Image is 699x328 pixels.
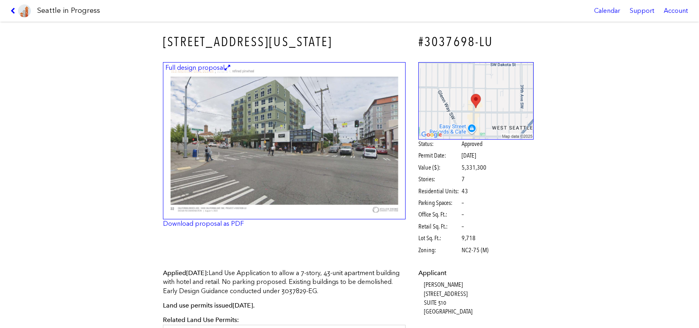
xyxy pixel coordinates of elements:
span: [DATE] [462,152,476,159]
span: – [462,198,464,207]
h3: [STREET_ADDRESS][US_STATE] [163,33,406,51]
span: 7 [462,175,465,184]
span: – [462,210,464,219]
h1: Seattle in Progress [37,6,100,16]
span: [DATE] [233,302,253,309]
a: Full design proposal [163,62,406,220]
span: Approved [462,140,482,148]
span: [DATE] [186,269,207,277]
dt: Applicant [418,269,534,277]
img: staticmap [418,62,534,140]
span: – [462,222,464,231]
span: Zoning: [418,246,460,255]
span: Office Sq. Ft.: [418,210,460,219]
span: 9,718 [462,234,476,243]
span: Permit Date: [418,151,460,160]
span: NC2-75 (M) [462,246,488,255]
span: Value ($): [418,163,460,172]
h4: #3037698-LU [418,33,534,51]
dd: [PERSON_NAME] [STREET_ADDRESS] SUITE 310 [GEOGRAPHIC_DATA] [424,280,534,316]
img: 32.jpg [163,62,406,220]
p: Land Use Application to allow a 7-story, 43-unit apartment building with hotel and retail. No par... [163,269,406,296]
span: Stories: [418,175,460,184]
span: Applied : [163,269,209,277]
span: 43 [462,187,468,196]
span: Status: [418,140,460,148]
img: favicon-96x96.png [18,4,31,17]
p: Land use permits issued . [163,301,406,310]
span: Retail Sq. Ft.: [418,222,460,231]
figcaption: Full design proposal [164,63,231,72]
span: Lot Sq. Ft.: [418,234,460,243]
span: Related Land Use Permits: [163,316,239,324]
span: 5,331,300 [462,163,486,172]
span: Residential Units: [418,187,460,196]
span: Parking Spaces: [418,198,460,207]
a: Download proposal as PDF [163,220,244,227]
